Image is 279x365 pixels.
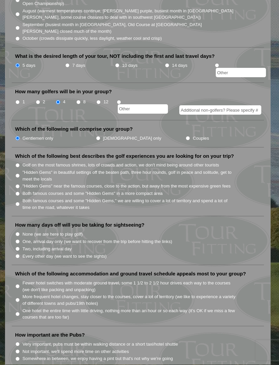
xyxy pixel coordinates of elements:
label: Which of the following accommodation and ground travel schedule appeals most to your group? [15,271,246,277]
label: 2 [43,99,45,106]
label: 10 days [122,63,137,69]
label: More frequent hotel changes, stay closer to the courses, cover a lot of territory (we like to exp... [22,294,236,307]
label: Two, including arrival day [22,246,72,253]
label: Somewhere in between, we enjoy having a pint but that's not why we're going [22,356,173,362]
label: 14 days [172,63,187,69]
input: Other [216,68,266,78]
label: What is the desired length of your tour, NOT including the first and last travel days? [15,53,215,60]
label: 8 [83,99,86,106]
label: Both famous courses and some "Hidden Gems" in a more compact area [22,191,163,197]
label: Not important, we'll spend more time on other activities [22,349,129,355]
label: Very important, pubs must be within walking distance or a short taxi/hotel shuttle [22,341,178,348]
label: Both famous courses and some "Hidden Gems," we are willing to cover a lot of territory and spend ... [22,198,236,211]
label: Every other day (we want to see the sights) [22,253,106,260]
label: How many golfers will be in your group? [15,89,112,95]
label: How important are the Pubs? [15,332,85,339]
label: September (busiest month in [GEOGRAPHIC_DATA], Old Course at [GEOGRAPHIC_DATA][PERSON_NAME] close... [22,22,236,35]
label: Gentlemen only [22,135,53,142]
label: October (crowds dissipate quickly, less daylight, weather cool and crisp) [22,35,162,42]
label: 1 [22,99,25,106]
label: One, arrival day only (we want to recover from the trip before hitting the links) [22,239,172,245]
label: None (we are here to play golf) [22,231,83,238]
label: 4 [63,99,65,106]
label: How many days off will you be taking for sightseeing? [15,222,145,229]
label: One hotel the entire time with little driving, nothing more than an hour or so each way (it’s OK ... [22,308,236,321]
label: 12 [103,99,108,106]
input: Other [118,105,168,114]
label: Golf on the most famous shrines, lots of crowds and action, we don't mind being around other tour... [22,162,219,169]
label: Which of the following will comprise your group? [15,126,133,133]
label: August (warmest temperatures continue, [PERSON_NAME] purple, busiest month in [GEOGRAPHIC_DATA][P... [22,8,236,21]
label: "Hidden Gems" in beautiful settings off the beaten path, three hour rounds, golf in peace and sol... [22,169,236,182]
label: Fewer hotel switches with moderate ground travel, some 1 1/2 to 2 1/2 hour drives each way to the... [22,280,236,293]
label: 5 days [22,63,35,69]
input: Additional non-golfers? Please specify # [179,106,261,115]
label: 7 days [72,63,85,69]
label: Which of the following best describes the golf experiences you are looking for on your trip? [15,153,234,160]
label: Couples [193,135,209,142]
label: [DEMOGRAPHIC_DATA] only [103,135,161,142]
label: "Hidden Gems" near the famous courses, close to the action, but away from the most expensive gree... [22,183,230,190]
